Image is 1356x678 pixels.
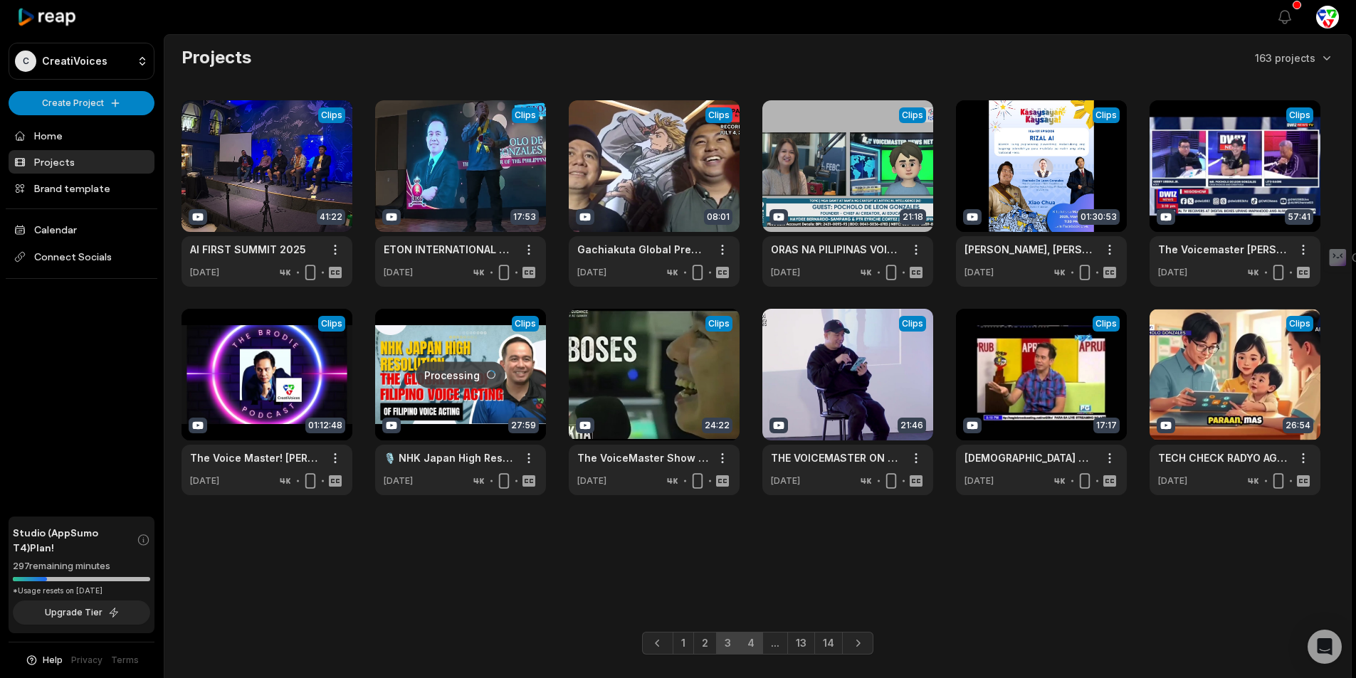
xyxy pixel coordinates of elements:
[13,586,150,596] div: *Usage resets on [DATE]
[15,51,36,72] div: C
[13,600,150,625] button: Upgrade Tier
[673,632,694,655] a: Page 1
[13,559,150,573] div: 297 remaining minutes
[190,242,306,257] a: AI FIRST SUMMIT 2025
[190,450,321,465] a: The Voice Master! [PERSON_NAME]
[965,450,1095,465] a: [DEMOGRAPHIC_DATA] Motivational Speaker [PERSON_NAME] on Voice Care Workshop
[9,150,154,174] a: Projects
[9,91,154,115] button: Create Project
[111,654,139,667] a: Terms
[9,124,154,147] a: Home
[9,176,154,200] a: Brand template
[42,55,107,68] p: CreatiVoices
[1158,242,1289,257] a: The Voicemaster [PERSON_NAME] and The Voice fo Magic [PERSON_NAME] on DWIZ Negoshow
[9,218,154,241] a: Calendar
[9,244,154,270] span: Connect Socials
[1308,630,1342,664] div: Open Intercom Messenger
[71,654,103,667] a: Privacy
[13,525,137,555] span: Studio (AppSumo T4) Plan!
[716,632,740,655] a: Page 3 is your current page
[842,632,873,655] a: Next page
[1158,450,1289,465] a: TECH CHECK RADYO AGILA
[1255,51,1334,65] button: 163 projects
[965,242,1095,257] a: [PERSON_NAME], [PERSON_NAME]: [PERSON_NAME] (The Voice Master [PERSON_NAME] Story)
[577,450,708,465] a: The VoiceMaster Show Featuring Mukha "Voice of a Generation: The [PERSON_NAME] Story"
[739,632,763,655] a: Page 4
[787,632,815,655] a: Page 13
[25,654,63,667] button: Help
[577,242,708,257] a: Gachiakuta Global Premiere Event with The VoiceMaster
[384,450,515,465] a: 🎙️ NHK Japan High Resolution | The Global Rise of Filipino Voice Acting 🌍🎭
[771,242,902,257] a: ORAS NA PILIPINAS VOICEMASTER
[642,632,873,655] ul: Pagination
[762,632,788,655] a: Jump forward
[771,450,902,465] a: THE VOICEMASTER ON FREEDOM TALKS
[384,242,515,257] a: ETON INTERNATIONAL SCHOOL TALK 2025
[43,654,63,667] span: Help
[693,632,717,655] a: Page 2
[814,632,843,655] a: Page 14
[642,632,673,655] a: Previous page
[182,46,251,69] h2: Projects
